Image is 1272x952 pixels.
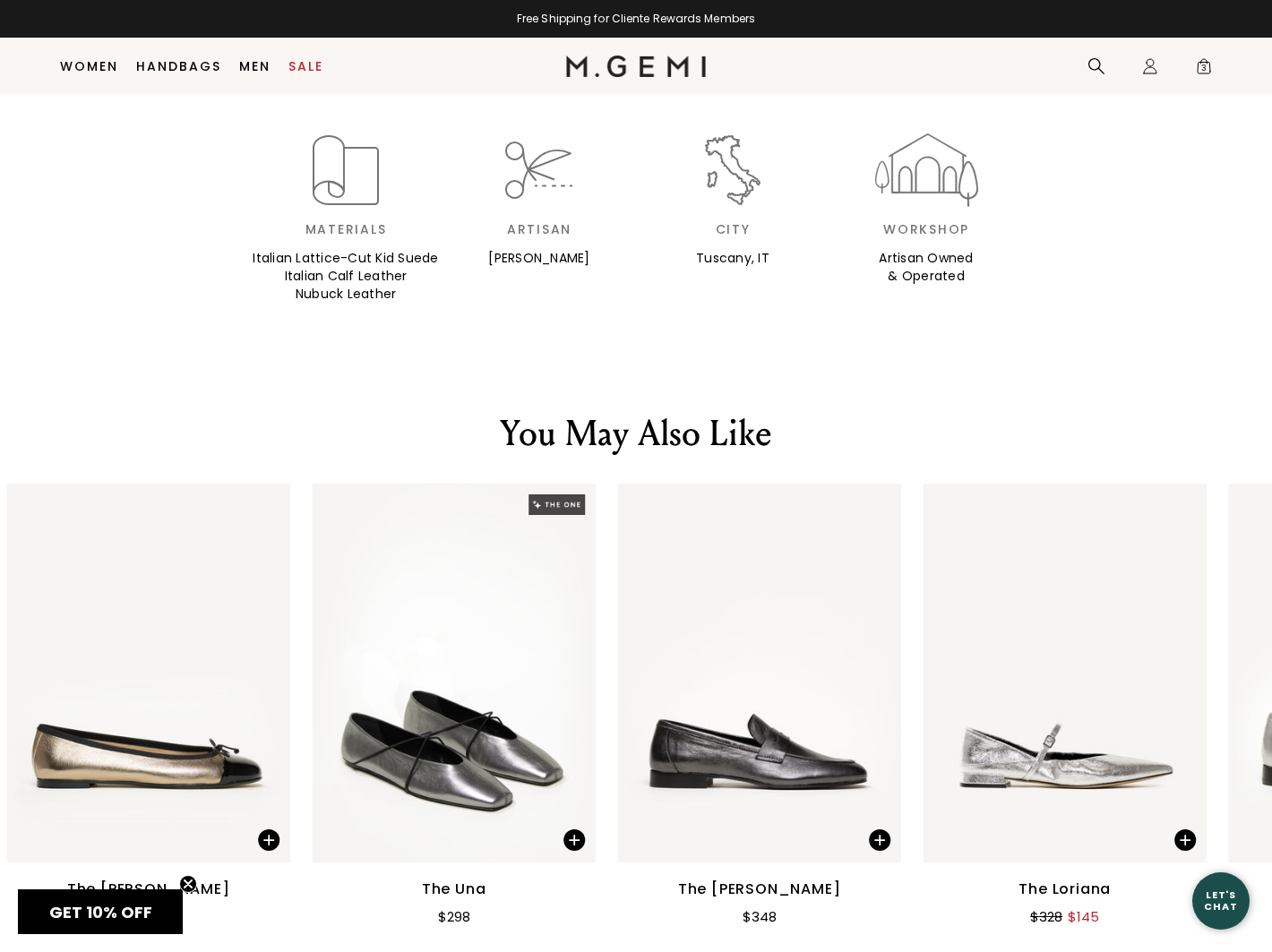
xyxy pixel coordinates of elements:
div: The [PERSON_NAME] [67,879,230,900]
a: Handbags [136,59,221,73]
p: Italian Lattice-Cut Kid Suede Italian Calf Leather Nubuck Leather [249,249,443,303]
p: Tuscany, IT [636,249,829,267]
a: The Loriana$328$145 [923,484,1207,928]
div: The Una [422,879,486,900]
img: 7263729057851_02_Hover_New_TheUna_Gunmetal_Nappa_290x387_crop_center.jpg [312,484,596,862]
a: Sale [288,59,323,73]
a: The [PERSON_NAME]$348 [617,484,901,928]
div: $298 [438,906,470,928]
a: The One tagThe Una$298 [312,484,596,928]
button: Close teaser [179,875,197,893]
img: 7245283196987_01_Main_New_TheSaccaDonna_DarkGunmetal_NappaMetal_290x387_crop_center.jpg [617,484,901,862]
span: GET 10% OFF [49,901,152,923]
p: Artisan Owned & Operated [829,249,1023,285]
img: leather icon [306,131,385,210]
a: Women [60,59,118,73]
span: 3 [1195,61,1213,79]
img: Workshop icon [875,131,978,210]
img: scissors icon [500,131,579,210]
div: $348 [743,906,777,928]
div: The Loriana [1018,879,1111,900]
h3: Artisan [443,222,636,236]
img: Italy icon [693,131,772,210]
img: 7302448709691_01_Main_New_TheLoriana_Silver_MetallicLeather_290x387_crop_center.jpg [923,484,1207,862]
div: GET 10% OFFClose teaser [18,889,183,934]
img: v_12592_01_Main_New_TheRosa_AntiqueGoldWithBlack_NappaAndMetallicLeather_290x387_crop_center.jpg [6,484,290,862]
div: Let's Chat [1192,889,1250,912]
img: The One tag [529,494,585,515]
a: Men [239,59,271,73]
div: The [PERSON_NAME] [678,879,841,900]
img: M.Gemi [566,56,707,77]
h3: Materials [249,222,443,236]
p: [PERSON_NAME] [443,249,636,267]
h3: City [636,222,829,236]
h3: Workshop [829,222,1023,236]
a: The [PERSON_NAME]$278 [6,484,290,928]
div: $328 [1030,906,1062,928]
div: $145 [1068,906,1099,928]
